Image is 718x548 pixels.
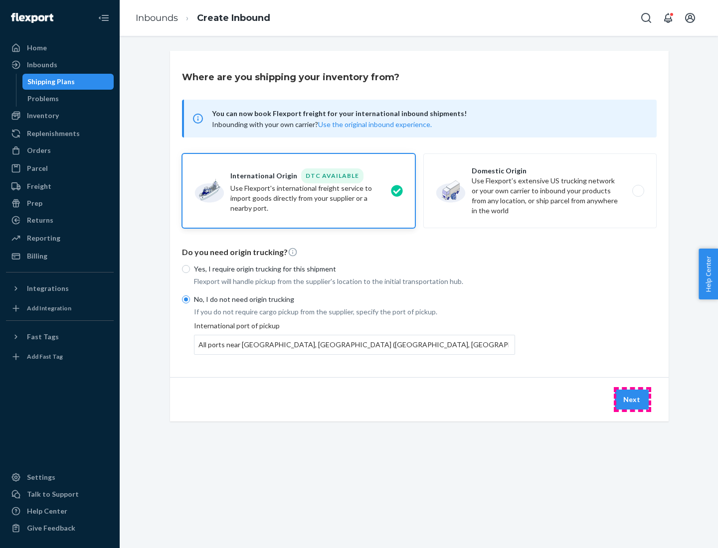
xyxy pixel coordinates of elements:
[6,212,114,228] a: Returns
[27,304,71,312] div: Add Integration
[194,321,515,355] div: International port of pickup
[6,108,114,124] a: Inventory
[194,307,515,317] p: If you do not require cargo pickup from the supplier, specify the port of pickup.
[197,12,270,23] a: Create Inbound
[27,332,59,342] div: Fast Tags
[27,472,55,482] div: Settings
[6,469,114,485] a: Settings
[194,294,515,304] p: No, I do not need origin trucking
[136,12,178,23] a: Inbounds
[182,265,190,273] input: Yes, I require origin trucking for this shipment
[22,74,114,90] a: Shipping Plans
[699,249,718,299] button: Help Center
[27,77,75,87] div: Shipping Plans
[212,108,645,120] span: You can now book Flexport freight for your international inbound shipments!
[658,8,678,28] button: Open notifications
[636,8,656,28] button: Open Search Box
[194,276,515,286] p: Flexport will handle pickup from the supplier's location to the initial transportation hub.
[6,300,114,316] a: Add Integration
[27,283,69,293] div: Integrations
[6,40,114,56] a: Home
[6,142,114,158] a: Orders
[27,233,60,243] div: Reporting
[6,248,114,264] a: Billing
[27,489,79,499] div: Talk to Support
[182,247,657,258] p: Do you need origin trucking?
[27,60,57,70] div: Inbounds
[27,523,75,533] div: Give Feedback
[27,145,51,155] div: Orders
[194,264,515,274] p: Yes, I require origin trucking for this shipment
[6,126,114,141] a: Replenishments
[318,120,432,130] button: Use the original inbound experience.
[6,195,114,211] a: Prep
[182,71,399,84] h3: Where are you shipping your inventory from?
[27,352,63,361] div: Add Fast Tag
[27,163,48,173] div: Parcel
[212,120,432,129] span: Inbounding with your own carrier?
[6,486,114,502] a: Talk to Support
[6,349,114,365] a: Add Fast Tag
[6,280,114,296] button: Integrations
[182,295,190,303] input: No, I do not need origin trucking
[22,91,114,107] a: Problems
[6,503,114,519] a: Help Center
[27,111,59,121] div: Inventory
[94,8,114,28] button: Close Navigation
[6,230,114,246] a: Reporting
[27,251,47,261] div: Billing
[6,329,114,345] button: Fast Tags
[615,390,649,410] button: Next
[6,57,114,73] a: Inbounds
[128,3,278,33] ol: breadcrumbs
[6,160,114,176] a: Parcel
[11,13,53,23] img: Flexport logo
[27,129,80,138] div: Replenishments
[27,94,59,104] div: Problems
[27,181,51,191] div: Freight
[6,520,114,536] button: Give Feedback
[27,43,47,53] div: Home
[680,8,700,28] button: Open account menu
[6,178,114,194] a: Freight
[27,506,67,516] div: Help Center
[27,215,53,225] div: Returns
[27,198,42,208] div: Prep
